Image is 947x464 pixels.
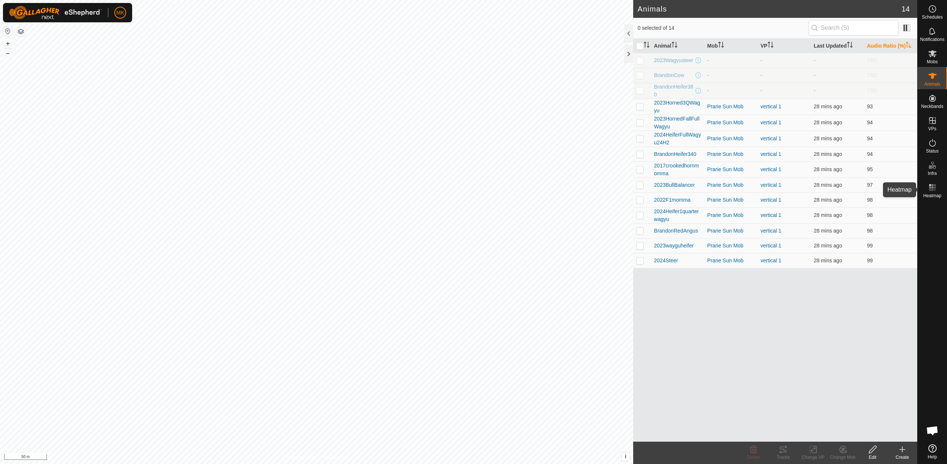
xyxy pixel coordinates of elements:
[707,166,755,173] div: Prarie Sun Mob
[654,242,694,250] span: 2023wayguheifer
[811,39,864,53] th: Last Updated
[926,149,938,153] span: Status
[707,257,755,265] div: Prarie Sun Mob
[644,43,650,49] p-sorticon: Activate to sort
[814,151,842,157] span: 5 Oct 2025 at 6:37 am
[814,257,842,263] span: 5 Oct 2025 at 6:37 am
[768,454,798,461] div: Tracks
[707,196,755,204] div: Prarie Sun Mob
[651,39,704,53] th: Animal
[814,87,816,93] span: -
[858,454,887,461] div: Edit
[814,135,842,141] span: 5 Oct 2025 at 6:37 am
[761,87,762,93] app-display-virtual-paddock-transition: -
[654,115,701,131] span: 2023HornedFallFullWagyu
[867,151,873,157] span: 94
[761,151,781,157] a: vertical 1
[761,243,781,249] a: vertical 1
[707,227,755,235] div: Prarie Sun Mob
[654,162,701,177] span: 2017crookedhornmomma
[707,211,755,219] div: Prarie Sun Mob
[867,166,873,172] span: 95
[707,150,755,158] div: Prarie Sun Mob
[928,127,936,131] span: VPs
[761,57,762,63] app-display-virtual-paddock-transition: -
[928,455,937,459] span: Help
[707,87,755,95] div: -
[814,243,842,249] span: 5 Oct 2025 at 6:37 am
[3,27,12,36] button: Reset Map
[814,197,842,203] span: 5 Oct 2025 at 6:37 am
[887,454,917,461] div: Create
[324,454,346,461] a: Contact Us
[814,103,842,109] span: 5 Oct 2025 at 6:37 am
[707,242,755,250] div: Prarie Sun Mob
[707,57,755,64] div: -
[864,39,917,53] th: Audio Ratio (%)
[9,6,102,19] img: Gallagher Logo
[704,39,758,53] th: Mob
[3,39,12,48] button: +
[3,49,12,58] button: –
[761,228,781,234] a: vertical 1
[622,452,630,461] button: i
[761,72,762,78] app-display-virtual-paddock-transition: -
[924,82,940,86] span: Animals
[761,103,781,109] a: vertical 1
[814,57,816,63] span: -
[747,455,760,460] span: Delete
[758,39,811,53] th: VP
[654,208,701,223] span: 2024Heifer1quarterwagyu
[867,135,873,141] span: 94
[814,72,816,78] span: -
[707,71,755,79] div: -
[761,197,781,203] a: vertical 1
[867,182,873,188] span: 97
[761,166,781,172] a: vertical 1
[867,257,873,263] span: 99
[625,453,626,460] span: i
[921,419,944,442] a: Open chat
[867,87,877,93] span: TBD
[707,103,755,111] div: Prarie Sun Mob
[867,119,873,125] span: 94
[761,212,781,218] a: vertical 1
[867,72,877,78] span: TBD
[761,182,781,188] a: vertical 1
[920,37,944,42] span: Notifications
[768,43,774,49] p-sorticon: Activate to sort
[923,193,941,198] span: Heatmap
[654,227,698,235] span: BrandonRedAngus
[761,135,781,141] a: vertical 1
[654,257,678,265] span: 2024Steer
[761,119,781,125] a: vertical 1
[761,257,781,263] a: vertical 1
[828,454,858,461] div: Change Mob
[814,119,842,125] span: 5 Oct 2025 at 6:37 am
[867,228,873,234] span: 98
[921,104,943,109] span: Neckbands
[927,60,938,64] span: Mobs
[847,43,853,49] p-sorticon: Activate to sort
[654,181,695,189] span: 2023BullBalancer
[814,212,842,218] span: 5 Oct 2025 at 6:37 am
[707,181,755,189] div: Prarie Sun Mob
[867,243,873,249] span: 99
[16,27,25,36] button: Map Layers
[287,454,315,461] a: Privacy Policy
[867,212,873,218] span: 98
[638,4,902,13] h2: Animals
[918,441,947,462] a: Help
[654,57,693,64] span: 2023Wagyusteer
[718,43,724,49] p-sorticon: Activate to sort
[922,15,943,19] span: Schedules
[798,454,828,461] div: Change VP
[867,103,873,109] span: 93
[809,20,899,36] input: Search (S)
[814,182,842,188] span: 5 Oct 2025 at 6:37 am
[654,83,694,99] span: BrandonHeifer380
[814,228,842,234] span: 5 Oct 2025 at 6:37 am
[638,24,809,32] span: 0 selected of 14
[906,43,912,49] p-sorticon: Activate to sort
[117,9,124,17] span: MK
